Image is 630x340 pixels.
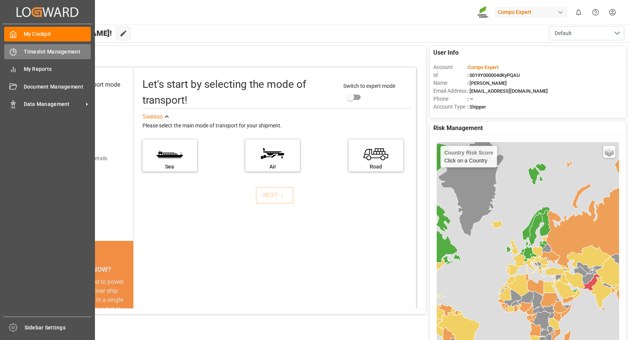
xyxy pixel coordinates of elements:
span: Document Management [24,83,91,91]
span: : — [467,96,473,102]
span: : [EMAIL_ADDRESS][DOMAIN_NAME] [467,88,548,94]
span: Timeslot Management [24,48,91,56]
span: Account Type [433,103,467,111]
a: Layers [603,146,615,158]
span: : [467,64,498,70]
span: Compo Expert [468,64,498,70]
a: My Cockpit [4,27,91,41]
div: Road [352,163,399,171]
span: Switch to expert mode [343,83,395,89]
span: My Reports [24,65,91,73]
span: : Shipper [467,104,486,110]
div: See less [142,112,163,121]
span: Data Management [24,100,83,108]
div: Click on a Country [444,150,493,164]
button: Help Center [587,4,604,21]
button: show 0 new notifications [570,4,587,21]
h4: Country Risk Score [444,150,493,156]
span: Id [433,71,467,79]
div: NEXT [263,191,286,200]
span: User Info [433,48,459,57]
span: Account [433,63,467,71]
span: Email Address [433,87,467,95]
div: Please select the main mode of transport for your shipment. [142,121,411,130]
button: Compo Expert [495,5,570,19]
div: Sea [146,163,193,171]
div: Compo Expert [495,7,567,18]
a: Timeslot Management [4,44,91,59]
div: Let's start by selecting the mode of transport! [142,77,336,108]
span: Risk Management [433,124,483,133]
div: Air [249,163,296,171]
span: Phone [433,95,467,103]
button: NEXT [256,187,294,204]
img: Screenshot%202023-09-29%20at%2010.02.21.png_1712312052.png [477,6,489,19]
span: My Cockpit [24,30,91,38]
span: : [PERSON_NAME] [467,80,507,86]
button: open menu [549,26,624,40]
span: Name [433,79,467,87]
span: : 0019Y000004dKyPQAU [467,72,520,78]
span: Default [555,29,572,37]
span: Sidebar Settings [24,324,92,332]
